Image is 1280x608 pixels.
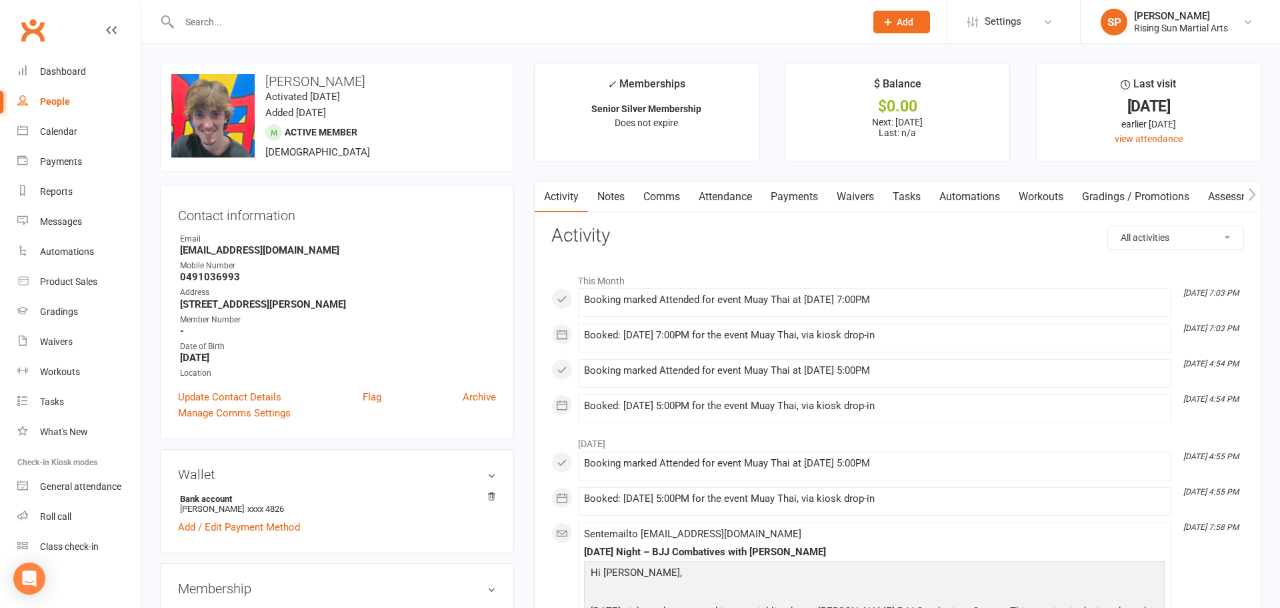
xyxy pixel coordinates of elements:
i: [DATE] 4:55 PM [1183,452,1239,461]
a: Payments [17,147,141,177]
div: Gradings [40,306,78,317]
a: Tasks [883,182,930,212]
div: Last visit [1121,75,1176,99]
div: General attendance [40,481,121,492]
i: [DATE] 4:55 PM [1183,487,1239,497]
a: Messages [17,207,141,237]
strong: [DATE] [180,352,496,364]
a: Workouts [1009,182,1073,212]
a: Clubworx [16,13,49,47]
time: Added [DATE] [265,107,326,119]
a: Payments [761,182,827,212]
h3: Activity [551,226,1244,246]
div: [DATE] [1049,99,1249,113]
div: Open Intercom Messenger [13,563,45,595]
a: Automations [930,182,1009,212]
div: $ Balance [874,75,921,99]
span: Does not expire [615,117,678,128]
a: Class kiosk mode [17,532,141,562]
a: Dashboard [17,57,141,87]
div: Date of Birth [180,340,496,353]
button: Add [873,11,930,33]
div: Member Number [180,314,496,326]
span: Add [897,17,913,27]
i: [DATE] 7:58 PM [1183,523,1239,532]
span: xxxx 4826 [247,504,284,514]
div: SP [1101,9,1127,35]
strong: 0491036993 [180,271,496,283]
div: Workouts [40,366,80,377]
div: Location [180,367,496,380]
p: Hi [PERSON_NAME], [587,565,1161,584]
a: Attendance [689,182,761,212]
div: Booking marked Attended for event Muay Thai at [DATE] 7:00PM [584,294,1165,306]
div: $0.00 [797,99,997,113]
strong: - [180,325,496,337]
div: Booked: [DATE] 5:00PM for the event Muay Thai, via kiosk drop-in [584,493,1165,505]
h3: [PERSON_NAME] [171,74,503,89]
a: Update Contact Details [178,389,281,405]
div: [DATE] Night – BJJ Combatives with [PERSON_NAME] [584,547,1165,558]
div: Email [180,233,496,246]
div: Booking marked Attended for event Muay Thai at [DATE] 5:00PM [584,365,1165,376]
strong: [STREET_ADDRESS][PERSON_NAME] [180,298,496,310]
div: [PERSON_NAME] [1134,10,1228,22]
a: Product Sales [17,267,141,297]
div: Mobile Number [180,260,496,272]
div: Automations [40,246,94,257]
div: What's New [40,426,88,437]
h3: Contact information [178,203,496,223]
div: Product Sales [40,276,97,287]
li: [DATE] [551,430,1244,451]
a: Assessments [1199,182,1280,212]
a: Add / Edit Payment Method [178,519,300,535]
i: ✓ [607,78,616,91]
a: Flag [363,389,381,405]
a: Archive [463,389,496,405]
a: Notes [588,182,634,212]
a: General attendance kiosk mode [17,472,141,502]
a: Activity [535,182,588,212]
div: Roll call [40,511,71,522]
i: [DATE] 7:03 PM [1183,324,1239,333]
a: What's New [17,417,141,447]
h3: Membership [178,581,496,596]
a: Automations [17,237,141,267]
div: Address [180,286,496,299]
div: Dashboard [40,66,86,77]
span: [DEMOGRAPHIC_DATA] [265,146,370,158]
img: image1755241450.png [171,74,255,158]
a: People [17,87,141,117]
a: view attendance [1115,133,1183,144]
a: Reports [17,177,141,207]
div: Booked: [DATE] 5:00PM for the event Muay Thai, via kiosk drop-in [584,400,1165,412]
a: Workouts [17,357,141,387]
a: Comms [634,182,689,212]
a: Roll call [17,502,141,532]
div: Waivers [40,336,73,347]
div: Booking marked Attended for event Muay Thai at [DATE] 5:00PM [584,458,1165,469]
a: Tasks [17,387,141,417]
li: This Month [551,267,1244,288]
a: Manage Comms Settings [178,405,291,421]
span: Sent email to [EMAIL_ADDRESS][DOMAIN_NAME] [584,528,801,540]
input: Search... [175,13,856,31]
div: Tasks [40,396,64,407]
a: Gradings [17,297,141,327]
div: People [40,96,70,107]
a: Calendar [17,117,141,147]
span: Active member [285,127,357,137]
time: Activated [DATE] [265,91,340,103]
h3: Wallet [178,467,496,482]
strong: Senior Silver Membership [591,103,701,114]
a: Waivers [827,182,883,212]
div: Reports [40,186,73,197]
i: [DATE] 7:03 PM [1183,288,1239,298]
p: Next: [DATE] Last: n/a [797,117,997,138]
div: Booked: [DATE] 7:00PM for the event Muay Thai, via kiosk drop-in [584,330,1165,341]
a: Waivers [17,327,141,357]
div: earlier [DATE] [1049,117,1249,131]
div: Calendar [40,126,77,137]
div: Memberships [607,75,685,100]
strong: Bank account [180,494,489,504]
